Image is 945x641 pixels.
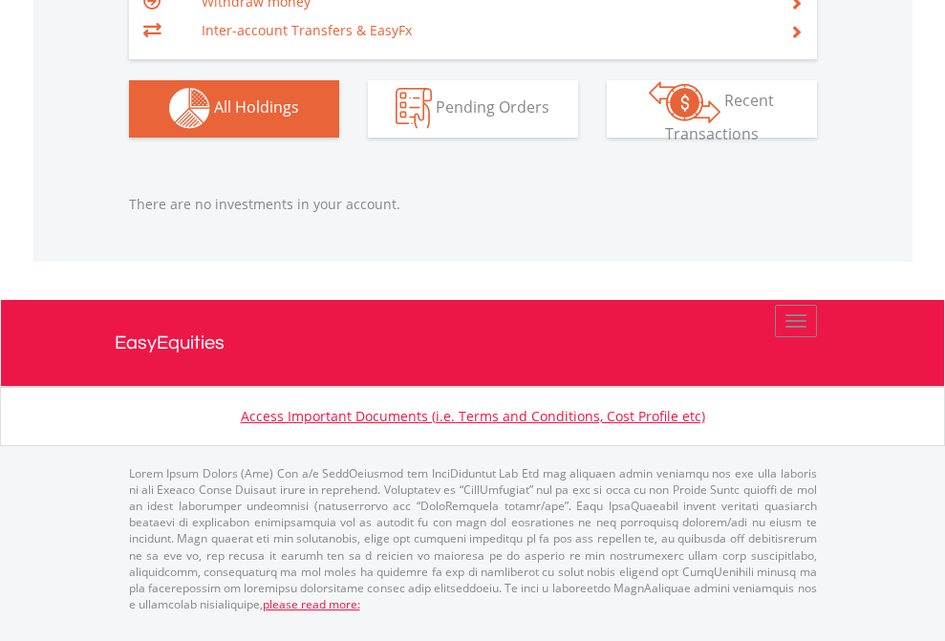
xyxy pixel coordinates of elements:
[436,96,549,118] span: Pending Orders
[129,195,817,214] p: There are no investments in your account.
[649,81,720,123] img: transactions-zar-wht.png
[169,88,210,129] img: holdings-wht.png
[396,88,432,129] img: pending_instructions-wht.png
[241,407,705,425] a: Access Important Documents (i.e. Terms and Conditions, Cost Profile etc)
[129,465,817,612] p: Lorem Ipsum Dolors (Ame) Con a/e SeddOeiusmod tem InciDiduntut Lab Etd mag aliquaen admin veniamq...
[115,300,831,386] a: EasyEquities
[263,596,360,612] a: please read more:
[368,80,578,138] button: Pending Orders
[202,16,766,45] td: Inter-account Transfers & EasyFx
[607,80,817,138] button: Recent Transactions
[214,96,299,118] span: All Holdings
[129,80,339,138] button: All Holdings
[665,90,775,144] span: Recent Transactions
